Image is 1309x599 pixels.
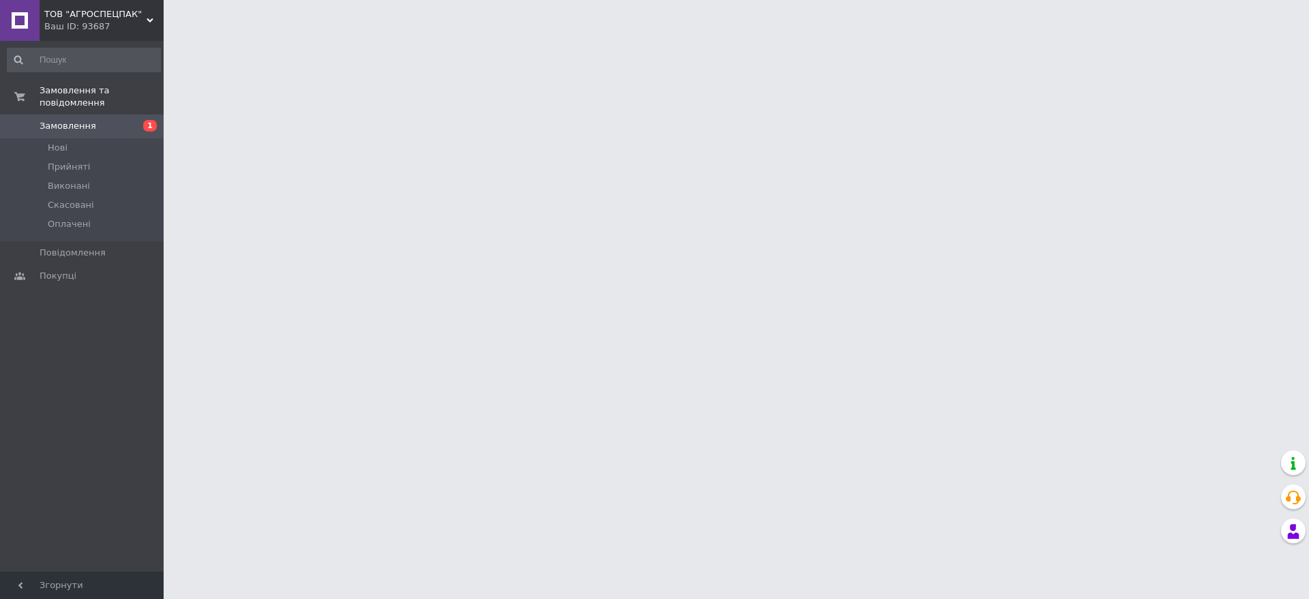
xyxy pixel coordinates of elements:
div: Ваш ID: 93687 [44,20,164,33]
span: Нові [48,142,67,154]
span: Покупці [40,270,76,282]
span: Скасовані [48,199,94,211]
span: Виконані [48,180,90,192]
span: 1 [143,120,157,132]
input: Пошук [7,48,161,72]
span: ТОВ "АГРОСПЕЦПАК" [44,8,147,20]
span: Оплачені [48,218,91,230]
span: Замовлення та повідомлення [40,85,164,109]
span: Замовлення [40,120,96,132]
span: Прийняті [48,161,90,173]
span: Повідомлення [40,247,106,259]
